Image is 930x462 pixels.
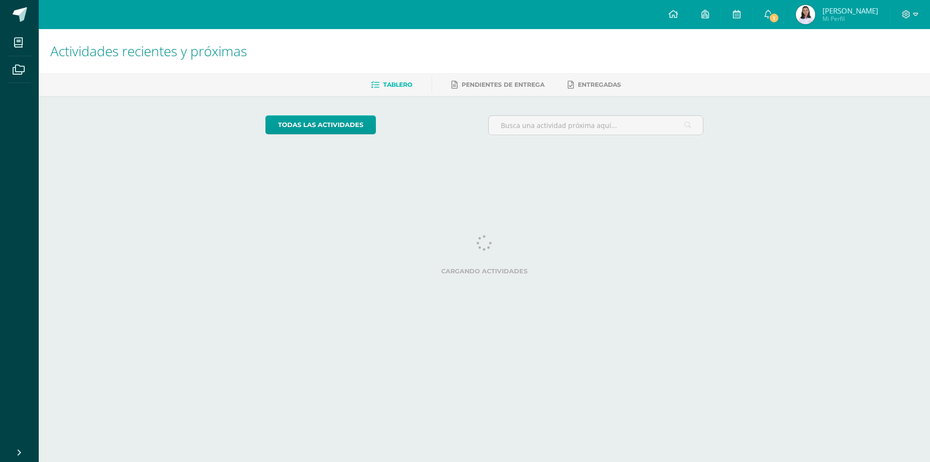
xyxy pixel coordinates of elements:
a: Tablero [371,77,412,93]
span: [PERSON_NAME] [822,6,878,16]
span: Actividades recientes y próximas [50,42,247,60]
label: Cargando actividades [265,268,704,275]
span: Tablero [383,81,412,88]
span: Mi Perfil [822,15,878,23]
a: Entregadas [568,77,621,93]
span: Pendientes de entrega [462,81,544,88]
img: b6fd20fa1eb48fce69be7f70f84718ff.png [796,5,815,24]
a: Pendientes de entrega [451,77,544,93]
span: 1 [768,13,779,23]
span: Entregadas [578,81,621,88]
input: Busca una actividad próxima aquí... [489,116,703,135]
a: todas las Actividades [265,115,376,134]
